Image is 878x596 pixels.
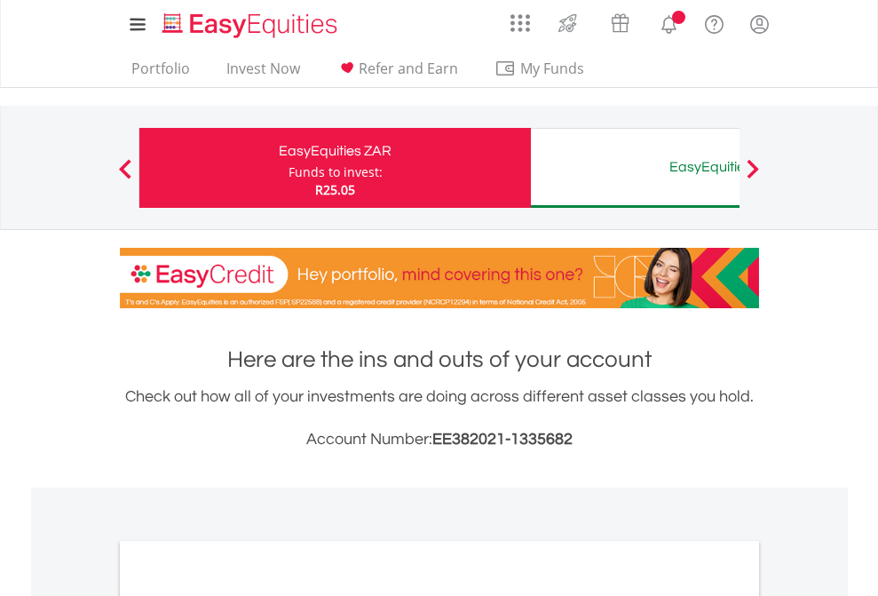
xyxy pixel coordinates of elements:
a: Portfolio [124,60,197,87]
div: EasyEquities ZAR [150,139,520,163]
a: Refer and Earn [329,60,465,87]
span: My Funds [494,57,611,80]
span: EE382021-1335682 [432,431,573,448]
button: Next [735,168,771,186]
a: Vouchers [594,4,646,37]
span: R25.05 [315,181,355,198]
h1: Here are the ins and outs of your account [120,344,759,376]
img: thrive-v2.svg [553,9,582,37]
span: Refer and Earn [359,59,458,78]
div: Check out how all of your investments are doing across different asset classes you hold. [120,385,759,452]
a: Invest Now [219,60,307,87]
img: grid-menu-icon.svg [510,13,530,33]
a: FAQ's and Support [692,4,737,40]
a: My Profile [737,4,782,44]
img: vouchers-v2.svg [605,9,635,37]
button: Previous [107,168,143,186]
div: Funds to invest: [289,163,383,181]
img: EasyEquities_Logo.png [159,11,344,40]
h3: Account Number: [120,427,759,452]
a: Notifications [646,4,692,40]
img: EasyCredit Promotion Banner [120,248,759,308]
a: AppsGrid [499,4,542,33]
a: Home page [155,4,344,40]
